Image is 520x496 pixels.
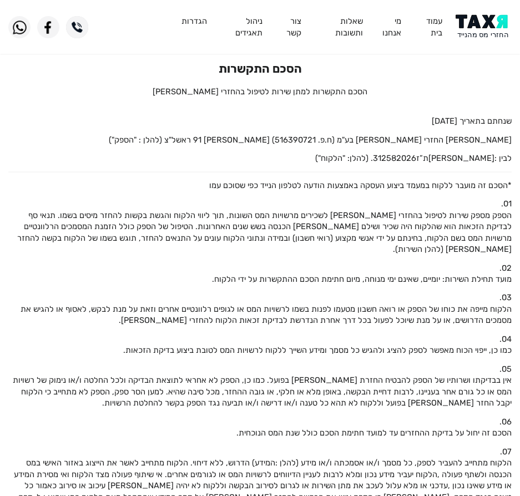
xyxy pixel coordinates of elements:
[8,262,512,274] div: .02
[8,86,512,97] p: הסכם התקשרות למתן שירות לטיפול בהחזרי [PERSON_NAME]
[8,180,512,191] p: *הסכם זה מועבר ללקוח במעמד ביצוע העסקה באמצעות הודעה לטלפון הנייד כפי שסוכם עמו
[426,16,442,37] a: עמוד בית
[8,62,512,75] h1: הסכם התקשרות
[373,153,416,163] span: 312582026
[66,16,88,38] img: Phone
[8,303,512,326] p: הלקוח מייפה את כוחו של הספק או רואה חשבון מטעמו לפנות בשמו לרשויות המס או לגופים רלוונטיים אחרים ...
[8,292,512,303] div: .03
[382,16,401,37] a: מי אנחנו
[8,333,512,345] div: .04
[8,345,512,356] p: כמו כן, ייפוי הכוח מאפשר לספק להציג ולהגיש כל מסמך ומידע השייך ללקוח לרשויות המס לטובת ביצוע בדיק...
[428,153,494,163] span: [PERSON_NAME]
[456,14,512,39] img: Logo
[181,16,207,26] a: הגדרות
[8,427,512,438] p: הסכם זה יחול על בדיקת ההחזרים עד למועד חתימת הסכם כולל שנת המס הנוכחית.
[235,16,262,37] a: ניהול תאגידים
[8,134,512,145] p: [PERSON_NAME] החזרי [PERSON_NAME] בע"מ (ח.פ. 516390721) [PERSON_NAME] 91 ראשל"צ (להלן : "הספק")
[8,363,512,374] div: .05
[8,115,512,126] p: שנחתם בתאריך [DATE]
[8,198,512,209] div: .01
[8,446,512,457] div: .07
[8,374,512,408] p: אין בבדיקתו ושרותיו של הספק להבטיח החזרת [PERSON_NAME] בפועל. כמו כן, הספק לא אחראי לתוצאת הבדיקה...
[335,16,363,37] a: שאלות ותשובות
[8,16,31,38] img: WhatsApp
[8,153,512,164] p: לבין : ת”ז . (להלן: "הלקוח")
[37,16,59,38] img: Facebook
[8,416,512,427] div: .06
[8,210,512,255] p: הספק מספק שירות לטיפול בהחזרי [PERSON_NAME] לשכירים מרשויות המס השונות, תוך ליווי הלקוח והגשת בקש...
[286,16,301,37] a: צור קשר
[8,274,512,285] p: מועד תחילת השירות: יומיים, שאינם ימי מנוחה, מיום חתימת הסכם ההתקשרות על ידי הלקוח.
